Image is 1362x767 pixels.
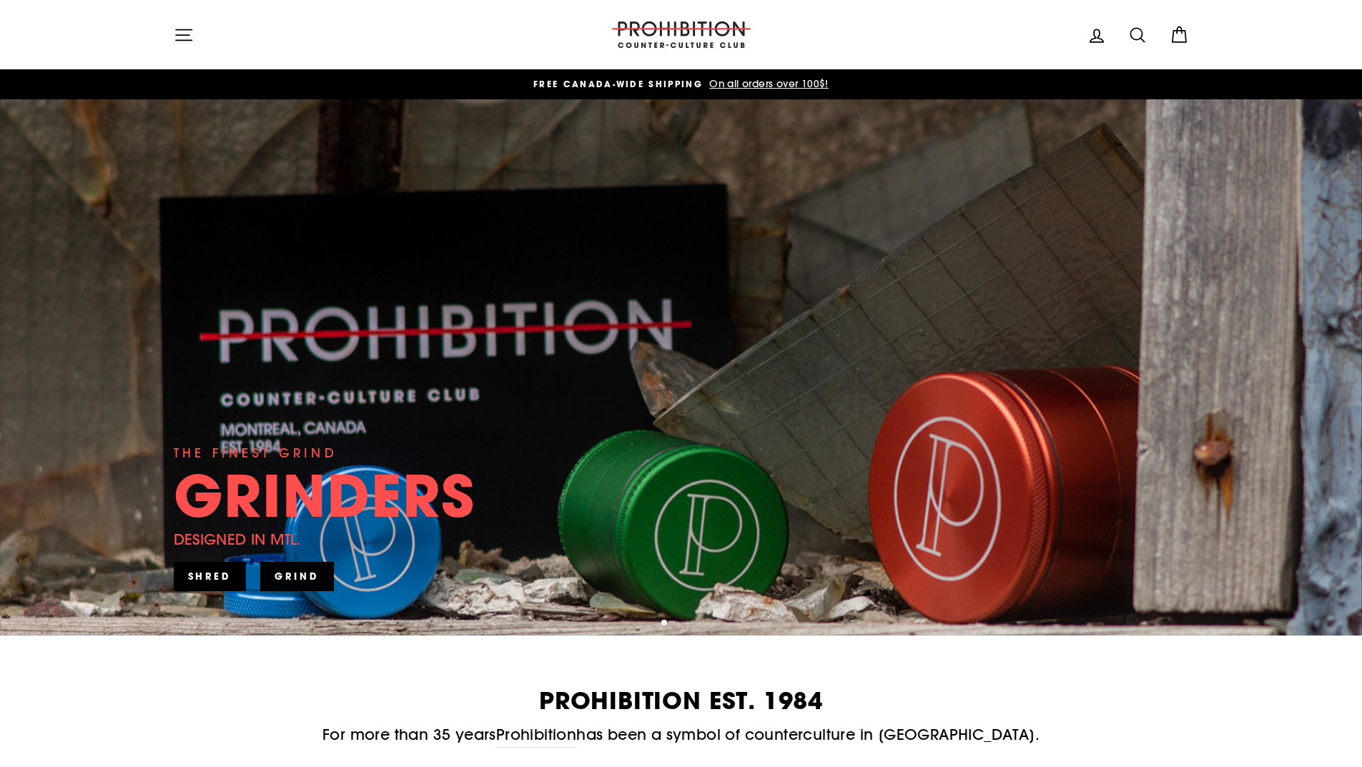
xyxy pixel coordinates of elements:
a: FREE CANADA-WIDE SHIPPING On all orders over 100$! [177,76,1185,92]
img: PROHIBITION COUNTER-CULTURE CLUB [610,21,753,48]
div: GRINDERS [174,467,475,524]
a: GRIND [260,562,334,590]
span: FREE CANADA-WIDE SHIPPING [533,78,703,90]
div: DESIGNED IN MTL. [174,528,302,551]
div: THE FINEST GRIND [174,443,337,463]
span: On all orders over 100$! [706,77,829,90]
a: Prohibition [496,723,576,747]
button: 4 [697,620,704,628]
button: 3 [686,620,693,628]
p: For more than 35 years has been a symbol of counterculture in [GEOGRAPHIC_DATA]. [174,723,1189,747]
button: 2 [674,620,681,628]
button: 1 [661,620,668,627]
a: SHRED [174,562,247,590]
h2: PROHIBITION EST. 1984 [174,689,1189,713]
